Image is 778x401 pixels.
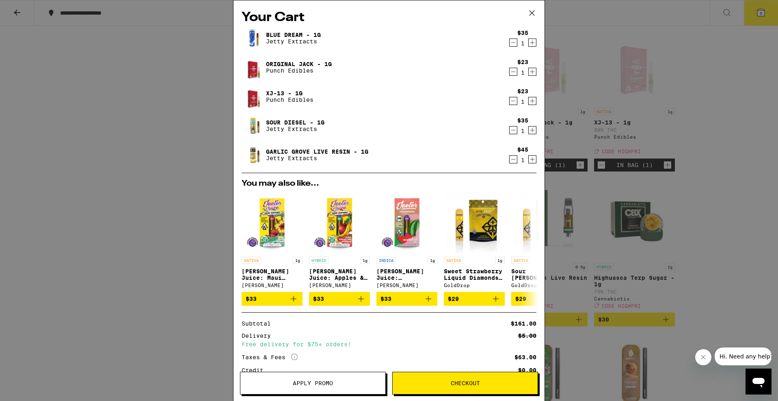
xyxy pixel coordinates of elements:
img: XJ-13 - 1g [242,82,264,112]
a: Garlic Grove Live Resin - 1g [266,148,368,155]
iframe: Close message [695,349,711,365]
a: Original Jack - 1g [266,61,332,67]
p: SATIVA [511,257,531,264]
img: Blue Dream - 1g [242,27,264,49]
p: [PERSON_NAME] Juice: Watermelon ZKZ - 1g [376,268,437,281]
button: Decrement [509,39,517,47]
a: Blue Dream - 1g [266,32,321,38]
iframe: Message from company [715,347,772,365]
button: Decrement [509,68,517,76]
h2: Your Cart [242,9,536,27]
div: $45 [517,146,528,153]
img: Jeeter - Jeeter Juice: Maui Wowie - 1g [242,192,303,253]
p: SATIVA [242,257,261,264]
p: Punch Edibles [266,96,313,103]
button: Add to bag [376,292,437,306]
img: GoldDrop - Sour Tangie Liquid Diamonds AIO - 1g [514,192,570,253]
img: Jeeter - Jeeter Juice: Watermelon ZKZ - 1g [376,192,437,253]
span: Hi. Need any help? [5,6,58,12]
p: Sour [PERSON_NAME] Liquid Diamonds AIO - 1g [511,268,572,281]
button: Add to bag [242,292,303,306]
p: [PERSON_NAME] Juice: Apples & Bananas - 1g [309,268,370,281]
a: Open page for Jeeter Juice: Watermelon ZKZ - 1g from Jeeter [376,192,437,292]
p: Jetty Extracts [266,38,321,45]
div: $23 [517,88,528,94]
button: Decrement [509,97,517,105]
button: Decrement [509,126,517,134]
p: 1g [495,257,505,264]
div: Delivery [242,333,277,339]
span: $33 [246,296,257,302]
div: $35 [517,117,528,124]
p: Jetty Extracts [266,126,324,132]
div: 1 [517,40,528,47]
p: INDICA [376,257,396,264]
p: Jetty Extracts [266,155,368,161]
span: Checkout [451,380,480,386]
span: Apply Promo [293,380,333,386]
div: Free delivery for $75+ orders! [242,341,536,347]
button: Increment [528,68,536,76]
button: Add to bag [511,292,572,306]
div: [PERSON_NAME] [309,283,370,288]
a: Open page for Jeeter Juice: Apples & Bananas - 1g from Jeeter [309,192,370,292]
a: Open page for Jeeter Juice: Maui Wowie - 1g from Jeeter [242,192,303,292]
div: Credit [242,367,269,373]
iframe: Button to launch messaging window [746,369,772,395]
div: 1 [517,157,528,163]
div: GoldDrop [444,283,505,288]
button: Apply Promo [240,372,386,395]
img: Original Jack - 1g [242,53,264,82]
button: Decrement [509,155,517,163]
img: GoldDrop - Sweet Strawberry Liquid Diamonds AIO - 1g [446,192,503,253]
p: Sweet Strawberry Liquid Diamonds AIO - 1g [444,268,505,281]
a: Open page for Sour Tangie Liquid Diamonds AIO - 1g from GoldDrop [511,192,572,292]
div: $63.00 [514,354,536,360]
p: HYBRID [309,257,328,264]
img: Garlic Grove Live Resin - 1g [242,144,264,166]
button: Add to bag [444,292,505,306]
span: $29 [515,296,526,302]
button: Checkout [392,372,538,395]
img: Jeeter - Jeeter Juice: Apples & Bananas - 1g [309,192,370,253]
button: Increment [528,39,536,47]
button: Increment [528,155,536,163]
div: $0.00 [518,367,536,373]
div: GoldDrop [511,283,572,288]
p: Punch Edibles [266,67,332,74]
p: 1g [360,257,370,264]
span: $33 [380,296,391,302]
p: 1g [293,257,303,264]
div: 1 [517,128,528,134]
a: XJ-13 - 1g [266,90,313,96]
span: $29 [448,296,459,302]
div: $161.00 [511,321,536,326]
p: [PERSON_NAME] Juice: Maui Wowie - 1g [242,268,303,281]
span: $33 [313,296,324,302]
a: Sour Diesel - 1g [266,119,324,126]
div: Subtotal [242,321,277,326]
button: Increment [528,97,536,105]
div: [PERSON_NAME] [242,283,303,288]
div: $35 [517,30,528,36]
button: Add to bag [309,292,370,306]
div: $23 [517,59,528,65]
p: SATIVA [444,257,463,264]
div: Taxes & Fees [242,354,298,361]
div: $5.00 [518,333,536,339]
a: Open page for Sweet Strawberry Liquid Diamonds AIO - 1g from GoldDrop [444,192,505,292]
img: Sour Diesel - 1g [242,114,264,137]
div: 1 [517,99,528,105]
p: 1g [428,257,437,264]
div: 1 [517,69,528,76]
div: [PERSON_NAME] [376,283,437,288]
h2: You may also like... [242,180,536,188]
button: Increment [528,126,536,134]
